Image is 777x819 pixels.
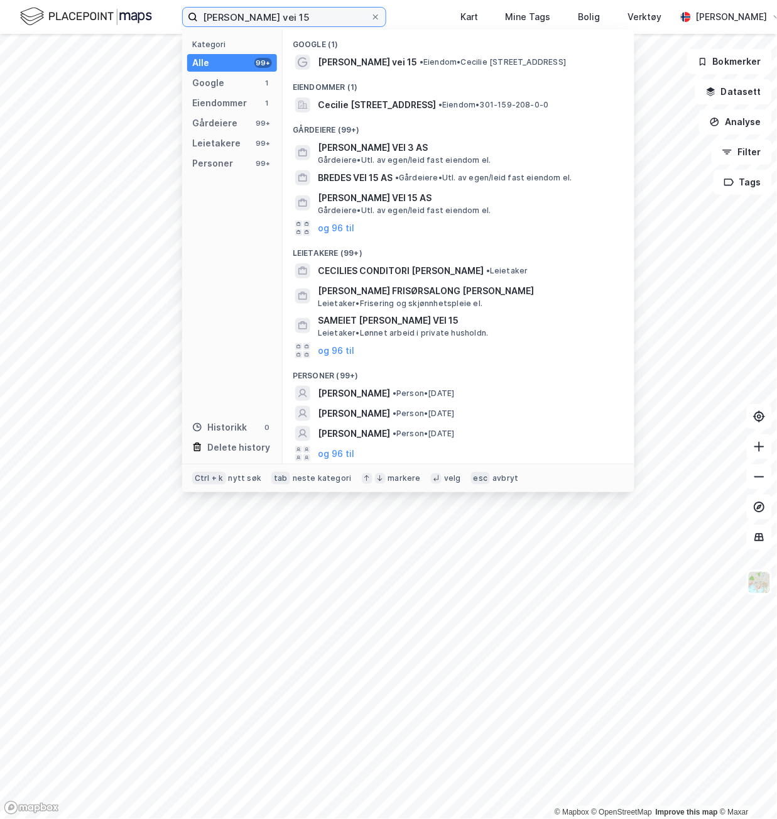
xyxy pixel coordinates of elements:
[283,238,634,261] div: Leietakere (99+)
[695,79,772,104] button: Datasett
[254,58,272,68] div: 99+
[254,158,272,168] div: 99+
[192,55,209,70] div: Alle
[192,75,224,91] div: Google
[555,808,589,817] a: Mapbox
[486,266,490,275] span: •
[318,386,390,401] span: [PERSON_NAME]
[696,9,768,25] div: [PERSON_NAME]
[393,388,455,399] span: Person • [DATE]
[318,426,390,441] span: [PERSON_NAME]
[192,96,247,111] div: Eiendommer
[192,116,237,131] div: Gårdeiere
[4,801,59,815] a: Mapbox homepage
[318,206,491,216] span: Gårdeiere • Utl. av egen/leid fast eiendom el.
[492,473,518,483] div: avbryt
[192,40,277,49] div: Kategori
[393,429,396,438] span: •
[318,55,417,70] span: [PERSON_NAME] vei 15
[318,155,491,165] span: Gårdeiere • Utl. av egen/leid fast eiendom el.
[318,299,482,309] span: Leietaker • Frisering og skjønnhetspleie el.
[254,118,272,128] div: 99+
[444,473,461,483] div: velg
[579,9,600,25] div: Bolig
[393,409,396,418] span: •
[318,97,436,113] span: Cecilie [STREET_ADDRESS]
[699,109,772,135] button: Analyse
[283,361,634,383] div: Personer (99+)
[687,49,772,74] button: Bokmerker
[262,78,272,88] div: 1
[318,283,619,299] span: [PERSON_NAME] FRISØRSALONG [PERSON_NAME]
[318,313,619,328] span: SAMEIET [PERSON_NAME] VEI 15
[486,266,528,276] span: Leietaker
[271,472,290,485] div: tab
[393,388,396,398] span: •
[420,57,567,67] span: Eiendom • Cecilie [STREET_ADDRESS]
[318,170,393,185] span: BREDES VEI 15 AS
[318,221,354,236] button: og 96 til
[192,156,233,171] div: Personer
[318,328,489,338] span: Leietaker • Lønnet arbeid i private husholdn.
[592,808,653,817] a: OpenStreetMap
[254,138,272,148] div: 99+
[229,473,262,483] div: nytt søk
[192,472,226,485] div: Ctrl + k
[318,406,390,421] span: [PERSON_NAME]
[207,440,270,455] div: Delete history
[712,140,772,165] button: Filter
[318,446,354,461] button: og 96 til
[283,115,634,138] div: Gårdeiere (99+)
[293,473,352,483] div: neste kategori
[395,173,572,183] span: Gårdeiere • Utl. av egen/leid fast eiendom el.
[393,429,455,439] span: Person • [DATE]
[471,472,491,485] div: esc
[714,759,777,819] iframe: Chat Widget
[420,57,423,67] span: •
[460,9,478,25] div: Kart
[262,422,272,432] div: 0
[20,6,152,28] img: logo.f888ab2527a4732fd821a326f86c7f29.svg
[318,343,354,358] button: og 96 til
[283,30,634,52] div: Google (1)
[628,9,662,25] div: Verktøy
[318,190,619,206] span: [PERSON_NAME] VEI 15 AS
[656,808,718,817] a: Improve this map
[747,571,771,595] img: Z
[506,9,551,25] div: Mine Tags
[388,473,421,483] div: markere
[318,263,484,278] span: CECILIES CONDITORI [PERSON_NAME]
[318,140,619,155] span: [PERSON_NAME] VEI 3 AS
[262,98,272,108] div: 1
[283,72,634,95] div: Eiendommer (1)
[395,173,399,182] span: •
[192,420,247,435] div: Historikk
[198,8,371,26] input: Søk på adresse, matrikkel, gårdeiere, leietakere eller personer
[192,136,241,151] div: Leietakere
[438,100,549,110] span: Eiendom • 301-159-208-0-0
[393,409,455,419] span: Person • [DATE]
[438,100,442,109] span: •
[714,170,772,195] button: Tags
